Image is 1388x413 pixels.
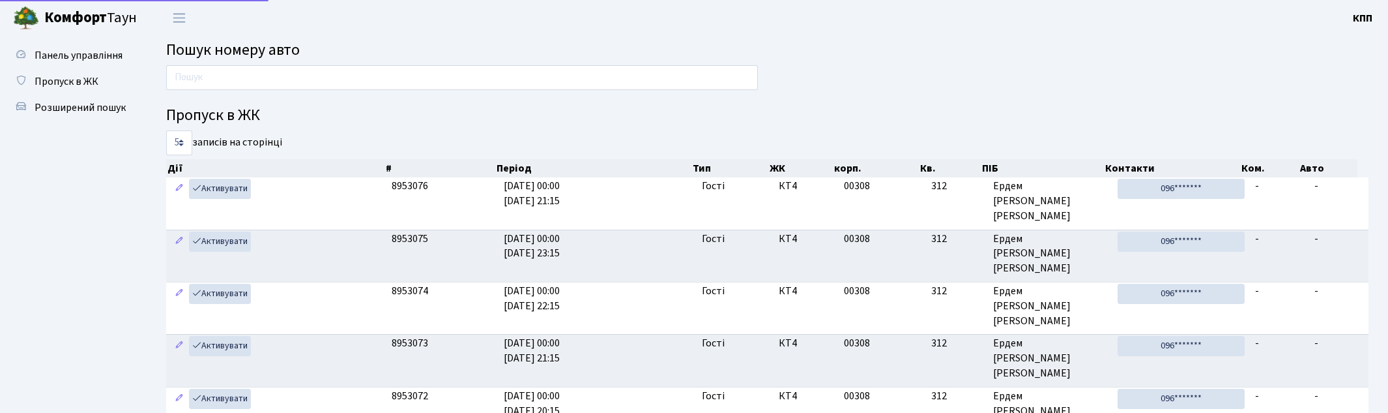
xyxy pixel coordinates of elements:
[166,130,192,155] select: записів на сторінці
[35,48,123,63] span: Панель управління
[1104,159,1240,177] th: Контакти
[189,336,251,356] a: Активувати
[844,232,870,246] span: 00308
[35,74,98,89] span: Пропуск в ЖК
[844,389,870,403] span: 00308
[392,284,428,298] span: 8953074
[504,232,560,261] span: [DATE] 00:00 [DATE] 23:15
[1299,159,1357,177] th: Авто
[392,389,428,403] span: 8953072
[833,159,919,177] th: корп.
[171,232,187,252] a: Редагувати
[1255,336,1259,350] span: -
[702,389,725,404] span: Гості
[35,100,126,115] span: Розширений пошук
[189,284,251,304] a: Активувати
[779,232,833,247] span: КТ4
[189,389,251,409] a: Активувати
[171,284,187,304] a: Редагувати
[1353,10,1372,26] a: КПП
[691,159,768,177] th: Тип
[7,69,137,95] a: Пропуск в ЖК
[7,42,137,69] a: Панель управління
[166,159,384,177] th: Дії
[1255,389,1259,403] span: -
[993,179,1107,224] span: Ердем [PERSON_NAME] [PERSON_NAME]
[844,284,870,298] span: 00308
[981,159,1104,177] th: ПІБ
[931,232,983,247] span: 312
[844,179,870,193] span: 00308
[702,284,725,299] span: Гості
[495,159,691,177] th: Період
[768,159,833,177] th: ЖК
[931,179,983,194] span: 312
[392,336,428,350] span: 8953073
[1240,159,1299,177] th: Ком.
[779,179,833,194] span: КТ4
[1314,179,1318,193] span: -
[1314,389,1318,403] span: -
[166,130,282,155] label: записів на сторінці
[504,284,560,313] span: [DATE] 00:00 [DATE] 22:15
[44,7,107,28] b: Комфорт
[702,179,725,194] span: Гості
[931,284,983,299] span: 312
[1314,336,1318,350] span: -
[171,336,187,356] a: Редагувати
[919,159,981,177] th: Кв.
[1314,232,1318,246] span: -
[504,336,560,365] span: [DATE] 00:00 [DATE] 21:15
[993,232,1107,277] span: Ердем [PERSON_NAME] [PERSON_NAME]
[171,389,187,409] a: Редагувати
[779,336,833,351] span: КТ4
[44,7,137,29] span: Таун
[931,336,983,351] span: 312
[189,232,251,252] a: Активувати
[702,336,725,351] span: Гості
[166,38,300,61] span: Пошук номеру авто
[779,284,833,299] span: КТ4
[844,336,870,350] span: 00308
[1353,11,1372,25] b: КПП
[189,179,251,199] a: Активувати
[392,179,428,193] span: 8953076
[166,65,758,90] input: Пошук
[1314,284,1318,298] span: -
[702,232,725,247] span: Гості
[1255,284,1259,298] span: -
[779,389,833,404] span: КТ4
[163,7,195,29] button: Переключити навігацію
[504,179,560,208] span: [DATE] 00:00 [DATE] 21:15
[1255,179,1259,193] span: -
[931,389,983,404] span: 312
[1255,232,1259,246] span: -
[993,284,1107,329] span: Ердем [PERSON_NAME] [PERSON_NAME]
[171,179,187,199] a: Редагувати
[7,95,137,121] a: Розширений пошук
[993,336,1107,381] span: Ердем [PERSON_NAME] [PERSON_NAME]
[13,5,39,31] img: logo.png
[384,159,495,177] th: #
[392,232,428,246] span: 8953075
[166,106,1368,125] h4: Пропуск в ЖК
